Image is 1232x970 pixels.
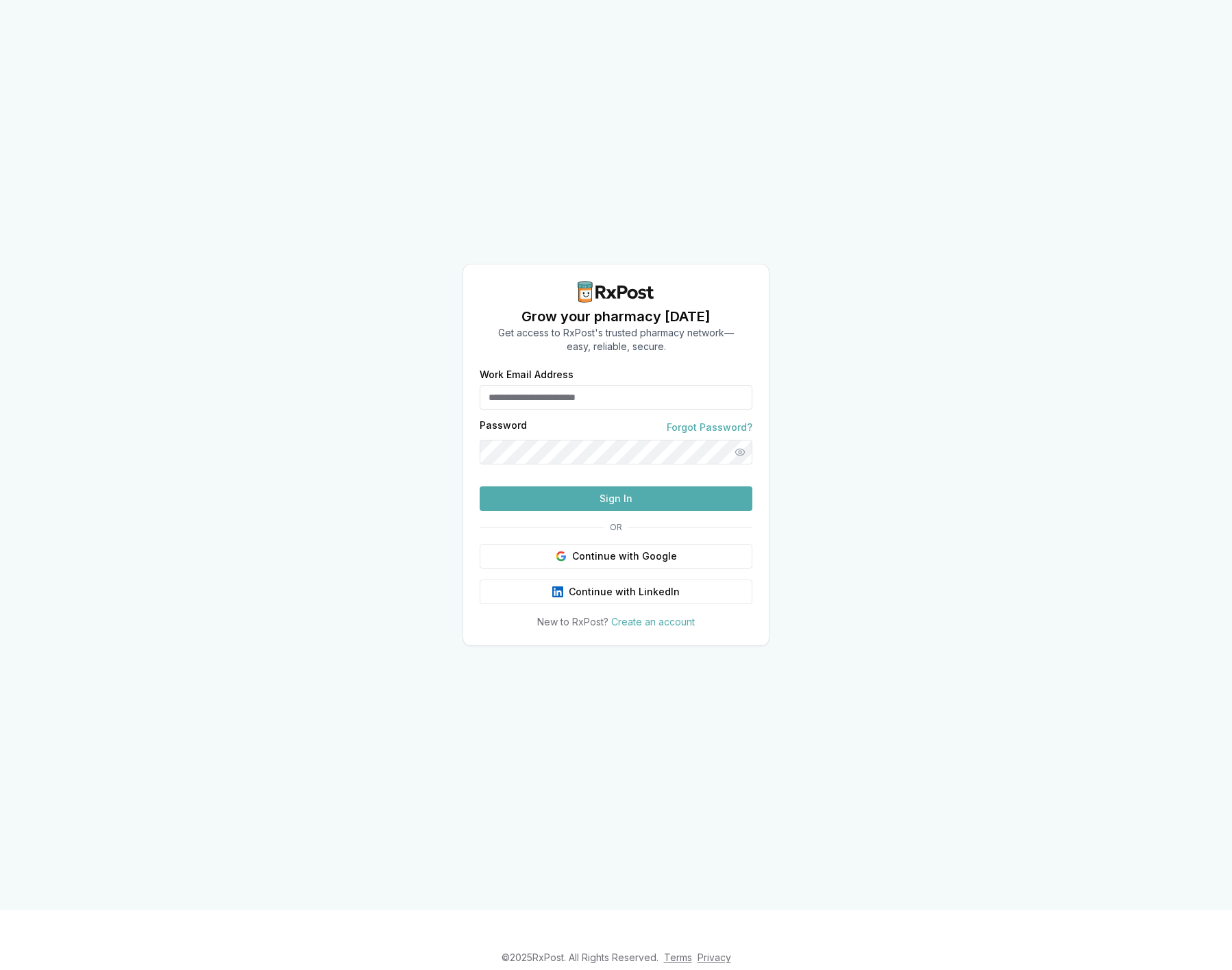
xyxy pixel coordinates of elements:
[728,440,752,464] button: Show password
[556,551,567,562] img: Google
[498,326,734,353] p: Get access to RxPost's trusted pharmacy network— easy, reliable, secure.
[604,522,628,533] span: OR
[664,952,692,963] a: Terms
[480,370,752,380] label: Work Email Address
[552,586,563,597] img: LinkedIn
[480,421,527,434] label: Password
[611,616,695,627] a: Create an account
[480,486,752,511] button: Sign In
[480,580,752,604] button: Continue with LinkedIn
[698,952,731,963] a: Privacy
[498,307,734,326] h1: Grow your pharmacy [DATE]
[572,281,660,303] img: RxPost Logo
[667,421,752,434] a: Forgot Password?
[480,544,752,569] button: Continue with Google
[537,616,608,627] span: New to RxPost?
